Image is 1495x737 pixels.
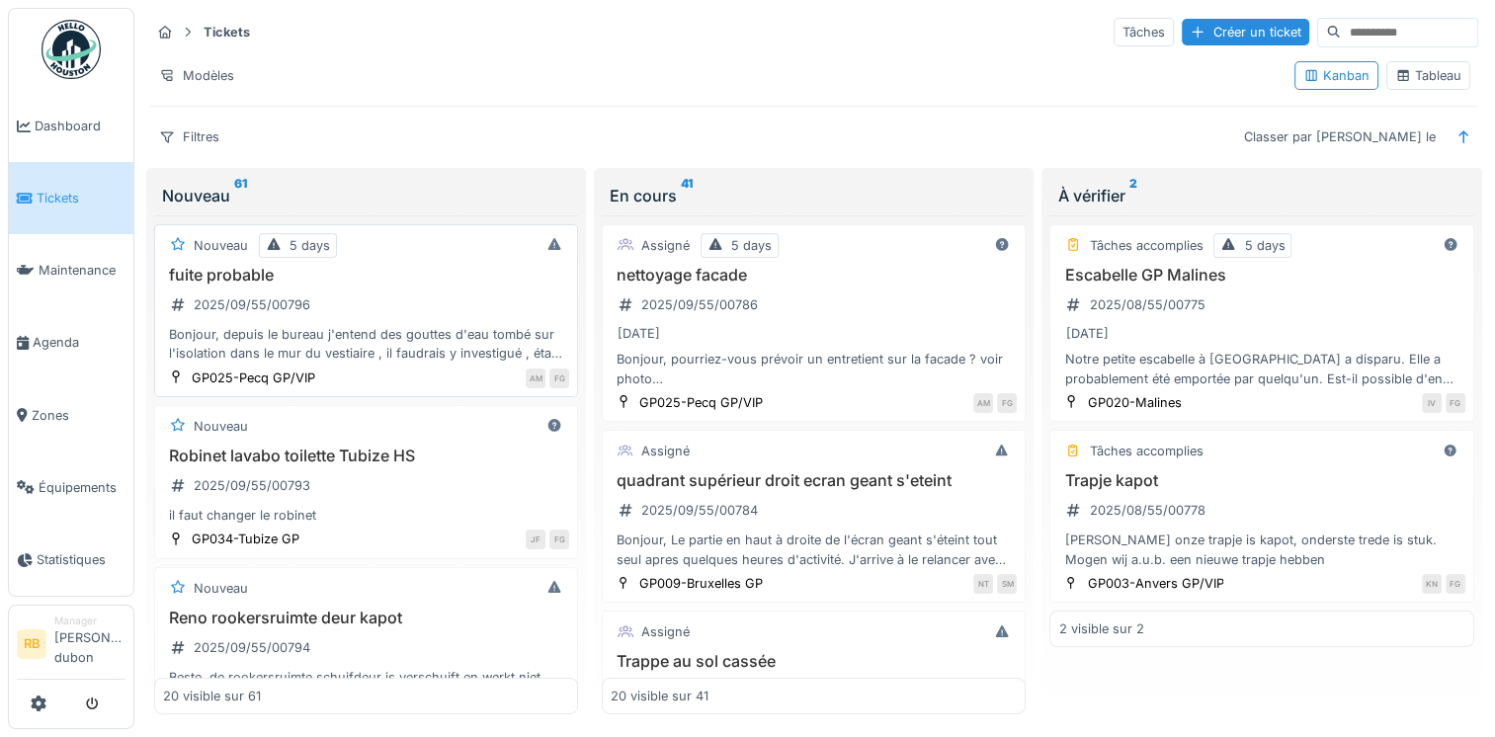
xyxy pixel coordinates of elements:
[1058,471,1464,490] h3: Trapje kapot
[1058,619,1143,638] div: 2 visible sur 2
[39,478,125,497] span: Équipements
[1422,393,1442,413] div: IV
[9,379,133,451] a: Zones
[35,117,125,135] span: Dashboard
[194,417,248,436] div: Nouveau
[163,325,569,363] div: Bonjour, depuis le bureau j'entend des gouttes d'eau tombé sur l'isolation dans le mur du vestiai...
[9,451,133,524] a: Équipements
[618,324,660,343] div: [DATE]
[17,614,125,680] a: RB Manager[PERSON_NAME] dubon
[526,368,545,388] div: AM
[54,614,125,675] li: [PERSON_NAME] dubon
[150,61,243,90] div: Modèles
[1128,184,1136,207] sup: 2
[731,236,772,255] div: 5 days
[17,629,46,659] li: RB
[641,442,690,460] div: Assigné
[194,476,310,495] div: 2025/09/55/00793
[192,368,315,387] div: GP025-Pecq GP/VIP
[1089,501,1204,520] div: 2025/08/55/00778
[1058,350,1464,387] div: Notre petite escabelle à [GEOGRAPHIC_DATA] a disparu. Elle a probablement été emportée par quelqu...
[973,574,993,594] div: NT
[973,393,993,413] div: AM
[1395,66,1461,85] div: Tableau
[234,184,247,207] sup: 61
[611,652,1017,671] h3: Trappe au sol cassée
[549,530,569,549] div: FG
[163,266,569,285] h3: fuite probable
[611,350,1017,387] div: Bonjour, pourriez-vous prévoir un entretient sur la facade ? voir photo bien à vous
[37,189,125,207] span: Tickets
[1089,442,1203,460] div: Tâches accomplies
[1065,324,1108,343] div: [DATE]
[9,524,133,596] a: Statistiques
[641,236,690,255] div: Assigné
[33,333,125,352] span: Agenda
[1058,266,1464,285] h3: Escabelle GP Malines
[1244,236,1285,255] div: 5 days
[1058,531,1464,568] div: [PERSON_NAME] onze trapje is kapot, onderste trede is stuk. Mogen wij a.u.b. een nieuwe trapje he...
[681,184,693,207] sup: 41
[194,638,310,657] div: 2025/09/55/00794
[1087,574,1223,593] div: GP003-Anvers GP/VIP
[641,501,758,520] div: 2025/09/55/00784
[526,530,545,549] div: JF
[32,406,125,425] span: Zones
[611,531,1017,568] div: Bonjour, Le partie en haut à droite de l'écran geant s'éteint tout seul apres quelques heures d'a...
[639,393,763,412] div: GP025-Pecq GP/VIP
[610,184,1018,207] div: En cours
[641,622,690,641] div: Assigné
[9,234,133,306] a: Maintenance
[290,236,330,255] div: 5 days
[611,471,1017,490] h3: quadrant supérieur droit ecran geant s'eteint
[162,184,570,207] div: Nouveau
[9,90,133,162] a: Dashboard
[1303,66,1370,85] div: Kanban
[1057,184,1465,207] div: À vérifier
[641,295,758,314] div: 2025/09/55/00786
[192,530,299,548] div: GP034-Tubize GP
[194,295,310,314] div: 2025/09/55/00796
[997,393,1017,413] div: FG
[1087,393,1181,412] div: GP020-Malines
[1114,18,1174,46] div: Tâches
[163,447,569,465] h3: Robinet lavabo toilette Tubize HS
[1446,574,1465,594] div: FG
[9,306,133,378] a: Agenda
[37,550,125,569] span: Statistiques
[54,614,125,628] div: Manager
[9,162,133,234] a: Tickets
[1182,19,1309,45] div: Créer un ticket
[150,123,228,151] div: Filtres
[611,687,708,705] div: 20 visible sur 41
[1446,393,1465,413] div: FG
[997,574,1017,594] div: SM
[163,687,261,705] div: 20 visible sur 61
[1235,123,1445,151] div: Classer par [PERSON_NAME] le
[639,574,763,593] div: GP009-Bruxelles GP
[1422,574,1442,594] div: KN
[1089,236,1203,255] div: Tâches accomplies
[39,261,125,280] span: Maintenance
[194,579,248,598] div: Nouveau
[1089,295,1204,314] div: 2025/08/55/00775
[163,668,569,705] div: Beste, de rookersruimte schuifdeur is verschuift en werkt niet meer zoals het moet. Niet meer geb...
[549,368,569,388] div: FG
[42,20,101,79] img: Badge_color-CXgf-gQk.svg
[611,266,1017,285] h3: nettoyage facade
[163,609,569,627] h3: Reno rookersruimte deur kapot
[196,23,258,41] strong: Tickets
[194,236,248,255] div: Nouveau
[163,506,569,525] div: il faut changer le robinet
